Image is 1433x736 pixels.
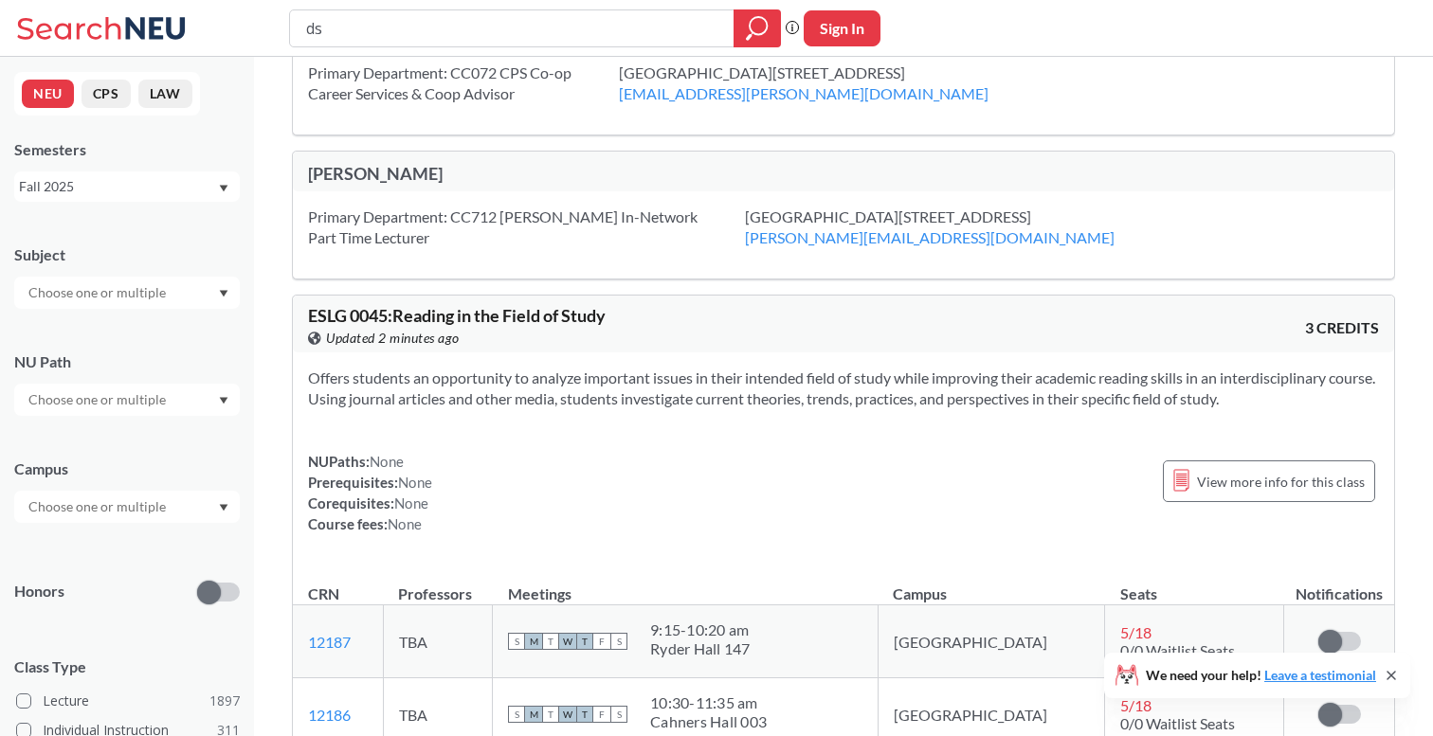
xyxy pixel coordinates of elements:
[559,706,576,723] span: W
[19,388,178,411] input: Choose one or multiple
[508,633,525,650] span: S
[308,633,351,651] a: 12187
[1105,565,1284,605] th: Seats
[219,504,228,512] svg: Dropdown arrow
[219,397,228,404] svg: Dropdown arrow
[593,706,610,723] span: F
[14,656,240,677] span: Class Type
[370,453,404,470] span: None
[22,80,74,108] button: NEU
[508,706,525,723] span: S
[745,228,1115,246] a: [PERSON_NAME][EMAIL_ADDRESS][DOMAIN_NAME]
[610,706,627,723] span: S
[308,706,351,724] a: 12186
[14,384,240,416] div: Dropdown arrow
[138,80,192,108] button: LAW
[19,281,178,304] input: Choose one or multiple
[394,494,428,512] span: None
[209,691,240,711] span: 1897
[14,491,240,523] div: Dropdown arrow
[304,12,720,45] input: Class, professor, course number, "phrase"
[14,171,240,202] div: Fall 2025Dropdown arrow
[1120,714,1235,732] span: 0/0 Waitlist Seats
[383,565,492,605] th: Professors
[1305,317,1379,338] span: 3 CREDITS
[308,63,619,104] div: Primary Department: CC072 CPS Co-op Career Services & Coop Advisor
[1120,623,1152,641] span: 5 / 18
[14,277,240,309] div: Dropdown arrow
[1146,669,1376,682] span: We need your help!
[745,206,1162,248] div: [GEOGRAPHIC_DATA][STREET_ADDRESS]
[878,605,1104,678] td: [GEOGRAPHIC_DATA]
[14,458,240,479] div: Campus
[14,351,240,372] div: NU Path
[219,290,228,297] svg: Dropdown arrow
[493,565,879,605] th: Meetings
[525,633,542,650] span: M
[878,565,1104,605] th: Campus
[650,620,751,639] div: 9:15 - 10:20 am
[804,10,880,46] button: Sign In
[1120,641,1235,659] span: 0/0 Waitlist Seats
[308,305,606,326] span: ESLG 0045 : Reading in the Field of Study
[734,9,781,47] div: magnifying glass
[383,605,492,678] td: TBA
[1284,565,1394,605] th: Notifications
[388,515,422,532] span: None
[593,633,610,650] span: F
[82,80,131,108] button: CPS
[16,689,240,713] label: Lecture
[559,633,576,650] span: W
[308,451,432,534] div: NUPaths: Prerequisites: Corequisites: Course fees:
[746,15,769,42] svg: magnifying glass
[326,328,460,349] span: Updated 2 minutes ago
[619,63,1036,104] div: [GEOGRAPHIC_DATA][STREET_ADDRESS]
[308,206,745,248] div: Primary Department: CC712 [PERSON_NAME] In-Network Part Time Lecturer
[308,163,843,184] div: [PERSON_NAME]
[650,693,767,712] div: 10:30 - 11:35 am
[1197,470,1365,494] span: View more info for this class
[576,633,593,650] span: T
[398,474,432,491] span: None
[14,244,240,265] div: Subject
[308,583,339,604] div: CRN
[619,84,989,102] a: [EMAIL_ADDRESS][PERSON_NAME][DOMAIN_NAME]
[19,176,217,197] div: Fall 2025
[650,639,751,658] div: Ryder Hall 147
[1264,667,1376,683] a: Leave a testimonial
[610,633,627,650] span: S
[14,581,64,602] p: Honors
[1120,696,1152,714] span: 5 / 18
[219,185,228,192] svg: Dropdown arrow
[542,706,559,723] span: T
[14,139,240,160] div: Semesters
[308,368,1379,409] section: Offers students an opportunity to analyze important issues in their intended field of study while...
[576,706,593,723] span: T
[650,712,767,731] div: Cahners Hall 003
[19,495,178,518] input: Choose one or multiple
[525,706,542,723] span: M
[542,633,559,650] span: T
